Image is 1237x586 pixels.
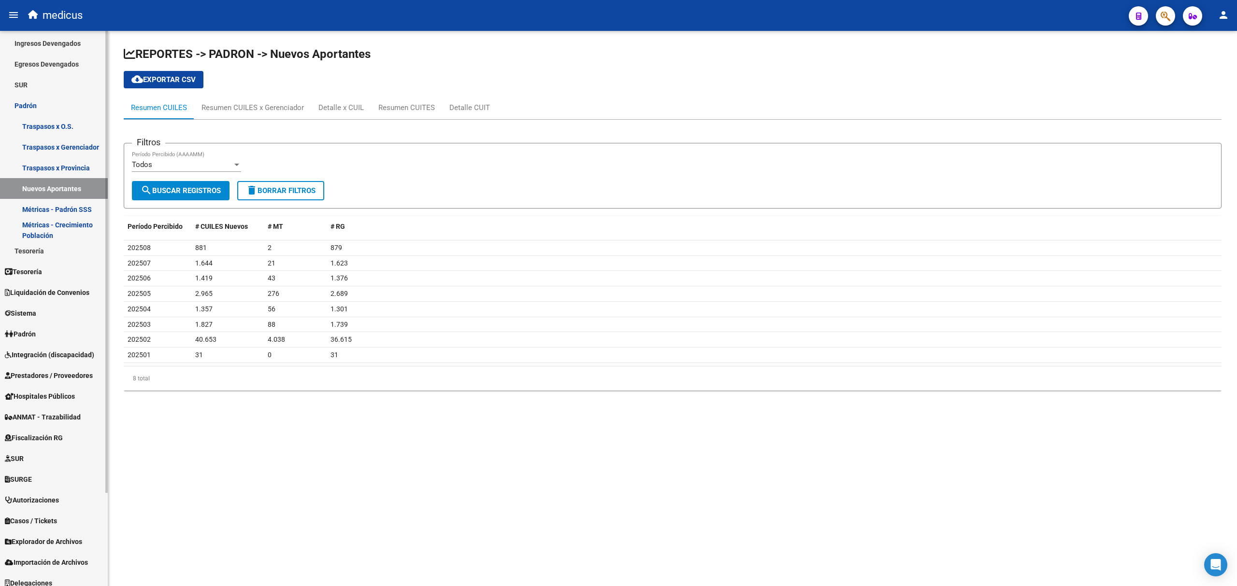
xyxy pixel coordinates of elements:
[124,216,191,237] datatable-header-cell: Período Percibido
[237,181,324,200] button: Borrar Filtros
[5,266,42,277] span: Tesorería
[124,47,371,61] span: REPORTES -> PADRON -> Nuevos Aportantes
[331,304,1218,315] div: 1.301
[141,186,221,195] span: Buscar Registros
[128,305,151,313] span: 202504
[128,274,151,282] span: 202506
[331,258,1218,269] div: 1.623
[1204,553,1227,576] div: Open Intercom Messenger
[128,335,151,343] span: 202502
[131,75,196,84] span: Exportar CSV
[131,73,143,85] mat-icon: cloud_download
[5,474,32,485] span: SURGE
[5,308,36,319] span: Sistema
[132,136,165,149] h3: Filtros
[268,258,323,269] div: 21
[195,288,260,299] div: 2.965
[5,433,63,443] span: Fiscalización RG
[128,351,151,359] span: 202501
[141,184,152,196] mat-icon: search
[268,288,323,299] div: 276
[327,216,1222,237] datatable-header-cell: # RG
[195,273,260,284] div: 1.419
[246,184,258,196] mat-icon: delete
[268,273,323,284] div: 43
[268,242,323,253] div: 2
[43,5,83,26] span: medicus
[331,349,1218,361] div: 31
[124,71,203,88] button: Exportar CSV
[195,349,260,361] div: 31
[128,290,151,297] span: 202505
[131,102,187,113] div: Resumen CUILES
[318,102,364,113] div: Detalle x CUIL
[195,258,260,269] div: 1.644
[5,557,88,568] span: Importación de Archivos
[1218,9,1229,21] mat-icon: person
[5,287,89,298] span: Liquidación de Convenios
[132,160,152,169] span: Todos
[449,102,490,113] div: Detalle CUIT
[268,304,323,315] div: 56
[268,223,283,230] span: # MT
[195,334,260,345] div: 40.653
[8,9,19,21] mat-icon: menu
[331,273,1218,284] div: 1.376
[128,223,183,230] span: Período Percibido
[268,319,323,330] div: 88
[331,242,1218,253] div: 879
[5,453,24,464] span: SUR
[5,349,94,360] span: Integración (discapacidad)
[331,334,1218,345] div: 36.615
[5,370,93,381] span: Prestadores / Proveedores
[268,349,323,361] div: 0
[264,216,327,237] datatable-header-cell: # MT
[378,102,435,113] div: Resumen CUITES
[5,495,59,505] span: Autorizaciones
[128,244,151,251] span: 202508
[246,186,316,195] span: Borrar Filtros
[195,242,260,253] div: 881
[5,412,81,422] span: ANMAT - Trazabilidad
[124,366,1222,391] div: 8 total
[128,259,151,267] span: 202507
[268,334,323,345] div: 4.038
[331,288,1218,299] div: 2.689
[132,181,230,200] button: Buscar Registros
[5,329,36,339] span: Padrón
[5,516,57,526] span: Casos / Tickets
[191,216,264,237] datatable-header-cell: # CUILES Nuevos
[195,319,260,330] div: 1.827
[5,391,75,402] span: Hospitales Públicos
[201,102,304,113] div: Resumen CUILES x Gerenciador
[195,223,248,230] span: # CUILES Nuevos
[128,321,151,328] span: 202503
[331,319,1218,330] div: 1.739
[195,304,260,315] div: 1.357
[5,536,82,547] span: Explorador de Archivos
[331,223,345,230] span: # RG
